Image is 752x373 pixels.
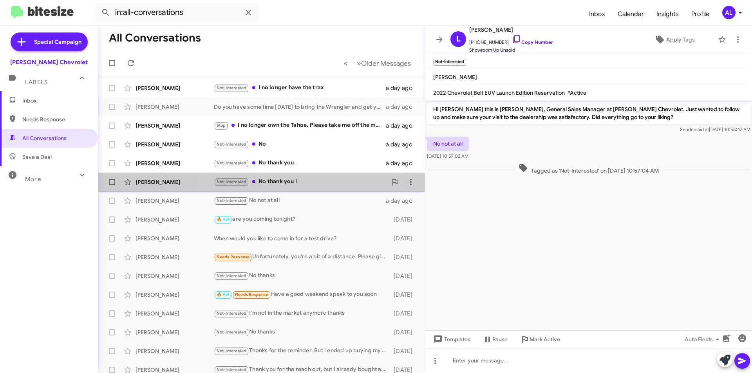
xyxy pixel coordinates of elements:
[515,163,662,175] span: Tagged as 'Not-Interested' on [DATE] 10:57:04 AM
[427,137,469,151] p: No not at all
[109,32,201,44] h1: All Conversations
[136,103,214,111] div: [PERSON_NAME]
[136,216,214,223] div: [PERSON_NAME]
[456,33,461,45] span: L
[136,234,214,242] div: [PERSON_NAME]
[214,328,390,337] div: No thanks
[390,234,419,242] div: [DATE]
[214,215,390,224] div: are you coming tonight?
[512,39,553,45] a: Copy Number
[214,346,390,355] div: Thanks for the reminder. But I ended up buying my leased Cherokee from Dover Dodge. 😃
[136,122,214,130] div: [PERSON_NAME]
[136,310,214,317] div: [PERSON_NAME]
[217,254,250,259] span: Needs Response
[214,234,390,242] div: When would you like to come in for a test drive?
[22,153,52,161] span: Save a Deal
[433,59,466,66] small: Not-Interested
[217,123,226,128] span: Stop
[339,55,416,71] nav: Page navigation example
[214,290,390,299] div: Have a good weekend speak to you soon
[386,141,419,148] div: a day ago
[136,272,214,280] div: [PERSON_NAME]
[217,273,247,278] span: Not-Interested
[217,179,247,184] span: Not-Interested
[235,292,268,297] span: Needs Response
[136,159,214,167] div: [PERSON_NAME]
[214,271,390,280] div: No thanks
[214,103,386,111] div: Do you have some time [DATE] to bring the Wrangler and get you a quick appraisal?
[217,367,247,372] span: Not-Interested
[390,328,419,336] div: [DATE]
[427,153,468,159] span: [DATE] 10:57:02 AM
[427,102,750,124] p: Hi [PERSON_NAME] this is [PERSON_NAME], General Sales Manager at [PERSON_NAME] Chevrolet. Just wa...
[217,85,247,90] span: Not-Interested
[390,310,419,317] div: [DATE]
[357,58,361,68] span: »
[568,89,586,96] span: *Active
[530,332,560,346] span: Mark Active
[25,176,41,183] span: More
[136,291,214,299] div: [PERSON_NAME]
[469,34,553,46] span: [PHONE_NUMBER]
[214,121,386,130] div: I no longer own the Tahoe. Please take me off the mailings.
[386,159,419,167] div: a day ago
[390,291,419,299] div: [DATE]
[386,84,419,92] div: a day ago
[634,32,714,47] button: Apply Tags
[361,59,411,68] span: Older Messages
[136,141,214,148] div: [PERSON_NAME]
[11,32,88,51] a: Special Campaign
[390,272,419,280] div: [DATE]
[477,332,514,346] button: Pause
[433,89,565,96] span: 2022 Chevrolet Bolt EUV Launch Edition Reservation
[685,3,716,25] a: Profile
[214,309,390,318] div: I'm not in the market anymore thanks
[217,142,247,147] span: Not-Interested
[214,159,386,168] div: No thank you.
[95,3,259,22] input: Search
[583,3,611,25] a: Inbox
[343,58,348,68] span: «
[650,3,685,25] a: Insights
[217,160,247,166] span: Not-Interested
[432,332,470,346] span: Templates
[136,197,214,205] div: [PERSON_NAME]
[339,55,352,71] button: Previous
[217,348,247,353] span: Not-Interested
[425,332,477,346] button: Templates
[214,140,386,149] div: No
[217,330,247,335] span: Not-Interested
[680,126,750,132] span: Sender [DATE] 10:55:47 AM
[514,332,566,346] button: Mark Active
[611,3,650,25] a: Calendar
[678,332,728,346] button: Auto Fields
[136,328,214,336] div: [PERSON_NAME]
[136,178,214,186] div: [PERSON_NAME]
[22,97,89,105] span: Inbox
[492,332,508,346] span: Pause
[386,197,419,205] div: a day ago
[136,84,214,92] div: [PERSON_NAME]
[685,332,722,346] span: Auto Fields
[214,83,386,92] div: I no longer have the trax
[214,177,387,186] div: No thank you I
[10,58,88,66] div: [PERSON_NAME] Chevrolet
[469,46,553,54] span: Showroom Up Unsold
[214,196,386,205] div: No not at all
[217,217,230,222] span: 🔥 Hot
[22,115,89,123] span: Needs Response
[25,79,48,86] span: Labels
[34,38,81,46] span: Special Campaign
[217,198,247,203] span: Not-Interested
[666,32,695,47] span: Apply Tags
[136,253,214,261] div: [PERSON_NAME]
[722,6,736,19] div: AL
[386,122,419,130] div: a day ago
[217,292,230,297] span: 🔥 Hot
[390,216,419,223] div: [DATE]
[433,74,477,81] span: [PERSON_NAME]
[22,134,67,142] span: All Conversations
